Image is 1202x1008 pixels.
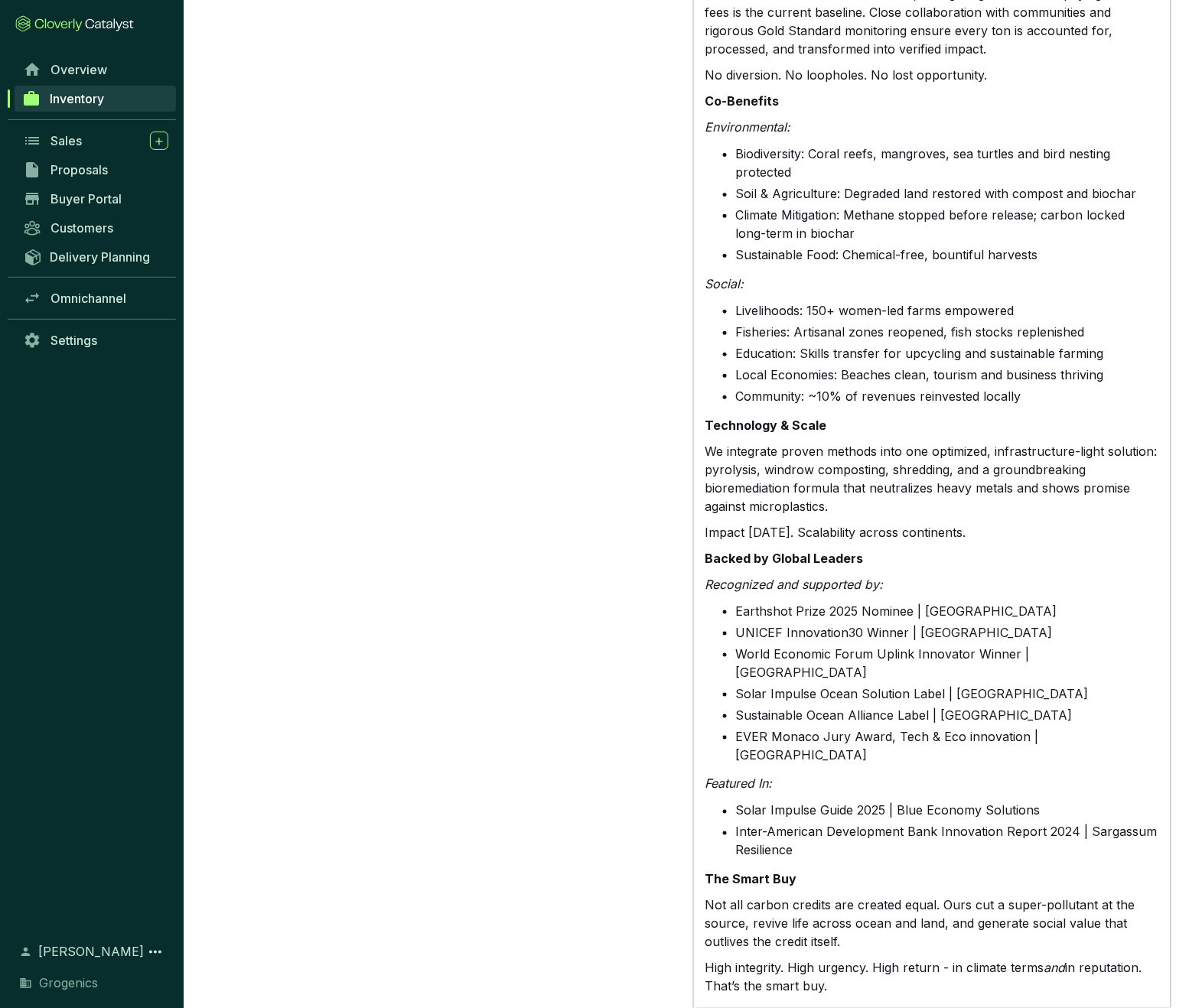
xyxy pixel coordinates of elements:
[736,206,1159,242] li: Climate Mitigation: Methane stopped before release; carbon locked long-term in biochar
[50,291,126,306] span: Omnichannel
[15,327,176,353] a: Settings
[736,387,1159,405] li: Community: ~10% of revenues reinvested locally
[736,366,1159,384] li: Local Economies: Beaches clean, tourism and business thriving
[736,184,1159,203] li: Soil & Agriculture: Degraded land restored with compost and biochar
[736,645,1159,681] li: World Economic Forum Uplink Innovator Winner | [GEOGRAPHIC_DATA]
[50,133,82,148] span: Sales
[705,872,797,887] strong: The Smart Buy
[705,442,1159,515] p: We integrate proven methods into one optimized, infrastructure-light solution: pyrolysis, windrow...
[705,93,780,109] strong: Co-Benefits
[736,727,1159,764] li: EVER Monaco Jury Award, Tech & Eco innovation | [GEOGRAPHIC_DATA]
[38,943,144,961] span: [PERSON_NAME]
[736,301,1159,320] li: Livelihoods: 150+ women-led farms empowered
[50,162,108,177] span: Proposals
[15,186,176,212] a: Buyer Portal
[705,119,791,135] em: Environmental:
[50,220,113,236] span: Customers
[705,959,1159,996] p: High integrity. High urgency. High return - in climate terms in reputation. That’s the smart buy.
[15,86,176,112] a: Inventory
[50,333,97,348] span: Settings
[15,215,176,241] a: Customers
[50,249,150,265] span: Delivery Planning
[736,602,1159,620] li: Earthshot Prize 2025 Nominee | [GEOGRAPHIC_DATA]
[15,157,176,183] a: Proposals
[736,623,1159,642] li: UNICEF Innovation30 Winner | [GEOGRAPHIC_DATA]
[705,418,827,433] strong: Technology & Scale
[736,802,1159,820] li: Solar Impulse Guide 2025 | Blue Economy Solutions
[736,706,1159,724] li: Sustainable Ocean Alliance Label | [GEOGRAPHIC_DATA]
[736,323,1159,341] li: Fisheries: Artisanal zones reopened, fish stocks replenished
[50,191,122,206] span: Buyer Portal
[15,128,176,154] a: Sales
[705,776,773,792] em: Featured In:
[705,896,1159,951] p: Not all carbon credits are created equal. Ours cut a super-pollutant at the source, revive life a...
[1044,961,1066,976] em: and
[736,344,1159,363] li: Education: Skills transfer for upcycling and sustainable farming
[15,244,176,269] a: Delivery Planning
[39,974,98,993] span: Grogenics
[705,523,1159,541] p: Impact [DATE]. Scalability across continents.
[736,145,1159,181] li: Biodiversity: Coral reefs, mangroves, sea turtles and bird nesting protected
[15,57,176,83] a: Overview
[736,823,1159,860] li: Inter-American Development Bank Innovation Report 2024 | Sargassum Resilience
[50,91,104,106] span: Inventory
[705,66,1159,84] p: No diversion. No loopholes. No lost opportunity.
[705,276,744,291] em: Social:
[705,551,864,566] strong: Backed by Global Leaders
[50,62,107,77] span: Overview
[15,285,176,311] a: Omnichannel
[705,577,884,592] em: Recognized and supported by:
[736,245,1159,264] li: Sustainable Food: Chemical-free, bountiful harvests
[736,684,1159,703] li: Solar Impulse Ocean Solution Label | [GEOGRAPHIC_DATA]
